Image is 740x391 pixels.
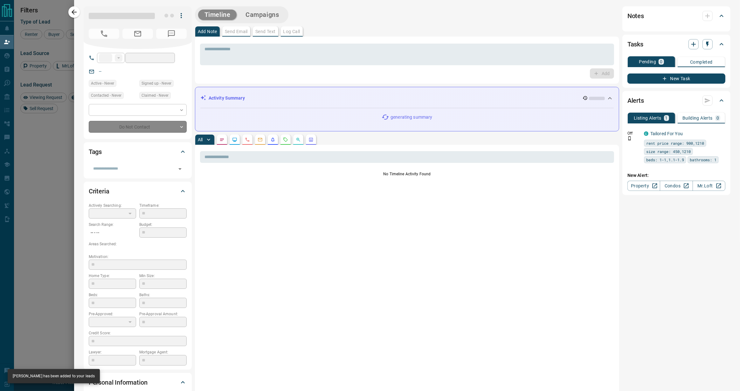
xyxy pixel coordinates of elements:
[91,80,114,87] span: Active - Never
[270,137,275,142] svg: Listing Alerts
[122,29,153,39] span: No Email
[239,10,285,20] button: Campaigns
[646,148,691,155] span: size range: 450,1210
[627,95,644,106] h2: Alerts
[258,137,263,142] svg: Emails
[89,375,187,390] div: Personal Information
[627,181,660,191] a: Property
[232,137,237,142] svg: Lead Browsing Activity
[690,60,713,64] p: Completed
[665,116,668,120] p: 1
[89,144,187,159] div: Tags
[139,222,187,227] p: Budget:
[627,39,643,49] h2: Tasks
[139,273,187,279] p: Min Size:
[139,311,187,317] p: Pre-Approval Amount:
[693,181,725,191] a: Mr.Loft
[89,273,136,279] p: Home Type:
[89,241,187,247] p: Areas Searched:
[139,203,187,208] p: Timeframe:
[391,114,432,121] p: generating summary
[716,116,719,120] p: 0
[644,131,648,136] div: condos.ca
[627,172,725,179] p: New Alert:
[690,157,716,163] span: bathrooms: 1
[245,137,250,142] svg: Calls
[89,349,136,355] p: Lawyer:
[142,92,169,99] span: Claimed - Never
[89,222,136,227] p: Search Range:
[200,171,614,177] p: No Timeline Activity Found
[650,131,683,136] a: Tailored For You
[89,377,148,388] h2: Personal Information
[627,136,632,141] svg: Push Notification Only
[627,8,725,24] div: Notes
[209,95,245,101] p: Activity Summary
[682,116,713,120] p: Building Alerts
[156,29,187,39] span: No Number
[634,116,661,120] p: Listing Alerts
[139,349,187,355] p: Mortgage Agent:
[89,203,136,208] p: Actively Searching:
[89,330,187,336] p: Credit Score:
[627,37,725,52] div: Tasks
[627,11,644,21] h2: Notes
[200,92,614,104] div: Activity Summary
[139,292,187,298] p: Baths:
[198,137,203,142] p: All
[296,137,301,142] svg: Opportunities
[142,80,171,87] span: Signed up - Never
[13,371,95,381] div: [PERSON_NAME] has been added to your leads
[89,311,136,317] p: Pre-Approved:
[639,59,656,64] p: Pending
[89,184,187,199] div: Criteria
[89,186,109,196] h2: Criteria
[660,59,662,64] p: 0
[627,130,640,136] p: Off
[89,292,136,298] p: Beds:
[646,140,704,146] span: rent price range: 900,1210
[91,92,121,99] span: Contacted - Never
[219,137,225,142] svg: Notes
[99,69,101,74] a: --
[89,29,119,39] span: No Number
[89,121,187,133] div: Do Not Contact
[89,227,136,238] p: -- - --
[308,137,314,142] svg: Agent Actions
[660,181,693,191] a: Condos
[283,137,288,142] svg: Requests
[89,254,187,260] p: Motivation:
[198,10,237,20] button: Timeline
[198,29,217,34] p: Add Note
[646,157,684,163] span: beds: 1-1,1.1-1.9
[176,164,184,173] button: Open
[89,147,102,157] h2: Tags
[627,93,725,108] div: Alerts
[627,73,725,84] button: New Task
